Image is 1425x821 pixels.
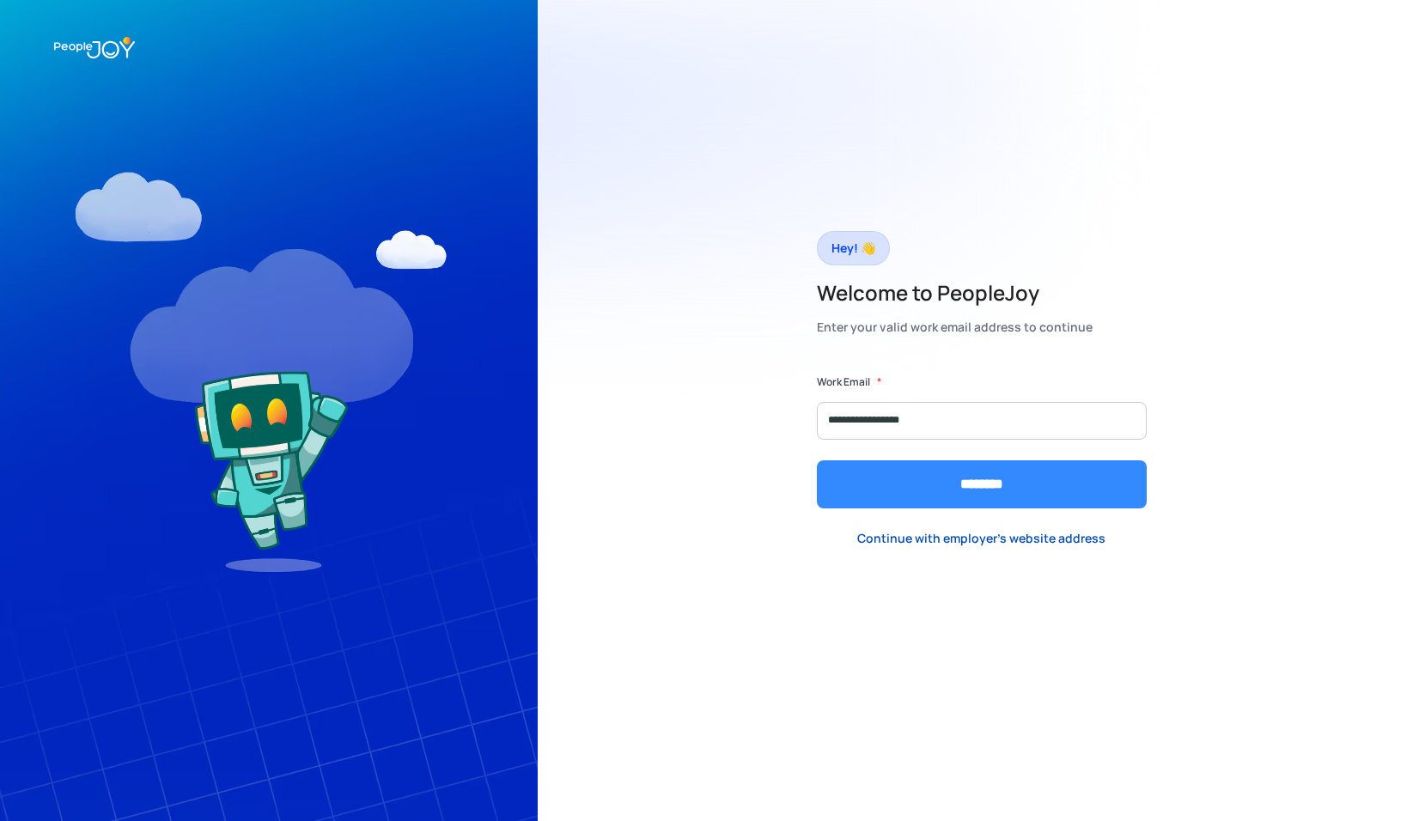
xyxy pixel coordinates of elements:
[817,374,870,391] label: Work Email
[843,521,1119,556] a: Continue with employer's website address
[817,374,1147,508] form: Form
[817,315,1093,339] div: Enter your valid work email address to continue
[857,530,1105,547] div: Continue with employer's website address
[817,279,1093,307] h2: Welcome to PeopleJoy
[831,236,875,260] div: Hey! 👋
